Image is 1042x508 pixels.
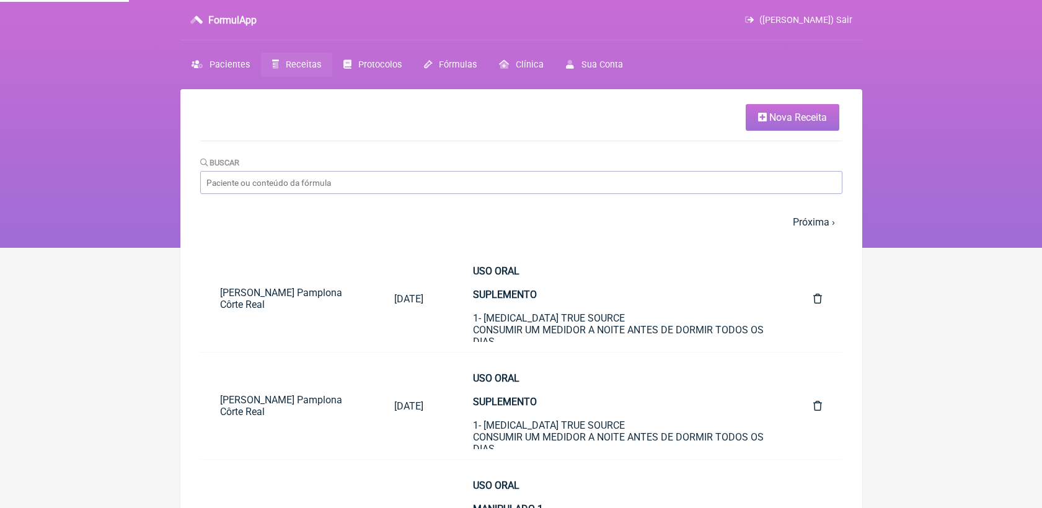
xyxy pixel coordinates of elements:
a: Próxima › [793,216,835,228]
label: Buscar [200,158,240,167]
span: Pacientes [210,59,250,70]
a: ([PERSON_NAME]) Sair [745,15,852,25]
input: Paciente ou conteúdo da fórmula [200,171,842,194]
a: Protocolos [332,53,413,77]
a: [PERSON_NAME] Pamplona Côrte Real [200,384,375,427]
a: Fórmulas [413,53,488,77]
span: Protocolos [358,59,402,70]
strong: USO ORAL SUPLEMENTO [473,372,537,408]
span: Clínica [516,59,544,70]
h3: FormulApp [208,14,257,26]
a: USO ORALSUPLEMENTO1- [MEDICAL_DATA] TRUE SOURCECONSUMIR UM MEDIDOR A NOITE ANTES DE DORMIR TODOS ... [453,255,784,342]
a: Sua Conta [555,53,634,77]
a: USO ORALSUPLEMENTO1- [MEDICAL_DATA] TRUE SOURCECONSUMIR UM MEDIDOR A NOITE ANTES DE DORMIR TODOS ... [453,362,784,449]
span: Receitas [286,59,321,70]
a: Pacientes [180,53,261,77]
strong: USO ORAL SUPLEMENTO [473,265,537,300]
a: Clínica [488,53,555,77]
a: Receitas [261,53,332,77]
span: Nova Receita [769,112,827,123]
a: [PERSON_NAME] Pamplona Côrte Real [200,277,375,320]
a: [DATE] [374,283,443,315]
span: Fórmulas [439,59,477,70]
nav: pager [200,209,842,235]
a: [DATE] [374,390,443,422]
a: Nova Receita [746,104,839,131]
span: ([PERSON_NAME]) Sair [759,15,852,25]
span: Sua Conta [581,59,623,70]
